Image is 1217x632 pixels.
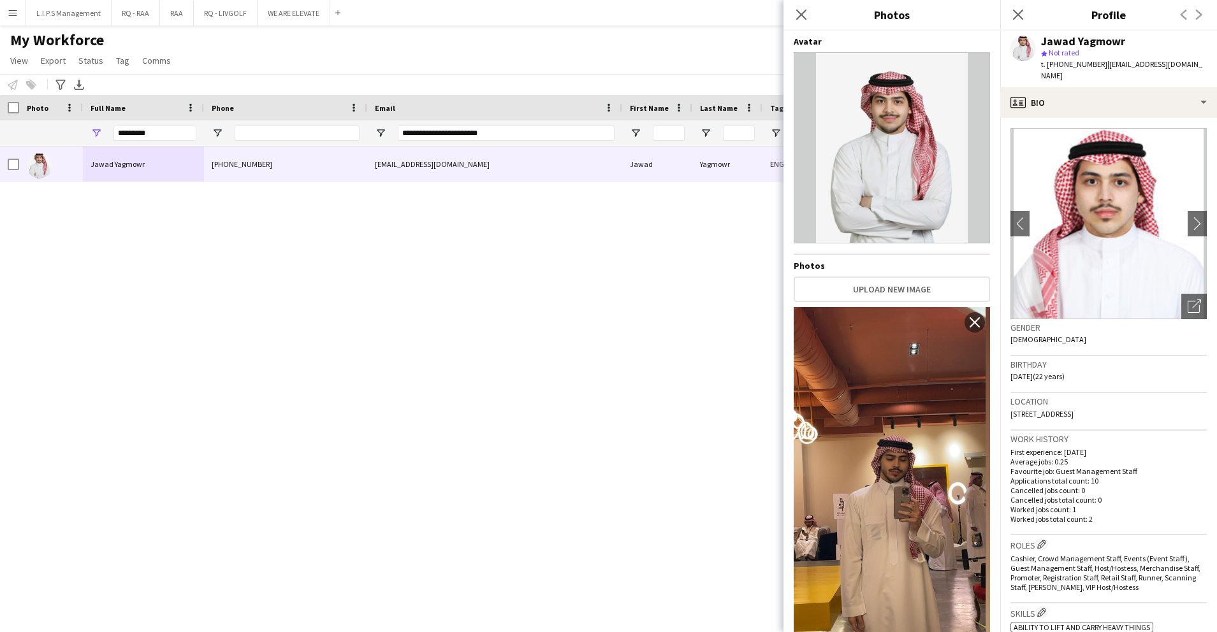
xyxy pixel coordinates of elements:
[1010,505,1207,514] p: Worked jobs count: 1
[1010,495,1207,505] p: Cancelled jobs total count: 0
[1010,485,1207,495] p: Cancelled jobs count: 0
[212,103,234,113] span: Phone
[700,103,738,113] span: Last Name
[53,77,68,92] app-action-btn: Advanced filters
[160,1,194,25] button: RAA
[1010,433,1207,445] h3: Work history
[10,55,28,66] span: View
[692,147,762,182] div: Yagmowr
[1010,447,1207,457] p: First experience: [DATE]
[113,126,196,141] input: Full Name Filter Input
[1010,128,1207,319] img: Crew avatar or photo
[1010,606,1207,619] h3: Skills
[762,147,1047,182] div: ENGLISH ++, FL Training Certificate, KHALEEJI PROFILE, SAUDI NATIONAL, TOP HOST/HOSTESS, TOP PROM...
[1181,294,1207,319] div: Open photos pop-in
[1010,359,1207,370] h3: Birthday
[204,147,367,182] div: [PHONE_NUMBER]
[78,55,103,66] span: Status
[212,127,223,139] button: Open Filter Menu
[375,103,395,113] span: Email
[1010,371,1065,381] span: [DATE] (22 years)
[27,103,48,113] span: Photo
[1010,334,1086,344] span: [DEMOGRAPHIC_DATA]
[1010,476,1207,485] p: Applications total count: 10
[1010,457,1207,466] p: Average jobs: 0.25
[367,147,622,182] div: [EMAIL_ADDRESS][DOMAIN_NAME]
[41,55,66,66] span: Export
[1014,622,1150,632] span: Ability to lift and carry heavy things
[111,52,135,69] a: Tag
[794,52,990,243] img: Crew avatar
[1010,409,1074,419] span: [STREET_ADDRESS]
[91,159,145,169] span: Jawad Yagmowr
[10,31,104,50] span: My Workforce
[91,103,126,113] span: Full Name
[73,52,108,69] a: Status
[770,103,787,113] span: Tags
[653,126,685,141] input: First Name Filter Input
[630,127,641,139] button: Open Filter Menu
[1010,514,1207,524] p: Worked jobs total count: 2
[71,77,87,92] app-action-btn: Export XLSX
[137,52,176,69] a: Comms
[1041,59,1202,80] span: | [EMAIL_ADDRESS][DOMAIN_NAME]
[375,127,386,139] button: Open Filter Menu
[1010,538,1207,551] h3: Roles
[630,103,669,113] span: First Name
[700,127,711,139] button: Open Filter Menu
[1010,322,1207,333] h3: Gender
[398,126,615,141] input: Email Filter Input
[91,127,102,139] button: Open Filter Menu
[1049,48,1079,57] span: Not rated
[1041,36,1125,47] div: Jawad Yagmowr
[5,52,33,69] a: View
[794,36,990,47] h4: Avatar
[794,276,990,302] button: Upload new image
[235,126,360,141] input: Phone Filter Input
[770,127,782,139] button: Open Filter Menu
[622,147,692,182] div: Jawad
[1010,554,1200,592] span: Cashier, Crowd Management Staff, Events (Event Staff), Guest Management Staff, Host/Hostess, Merc...
[1010,396,1207,407] h3: Location
[783,6,1000,23] h3: Photos
[1000,87,1217,118] div: Bio
[112,1,160,25] button: RQ - RAA
[1000,6,1217,23] h3: Profile
[1010,466,1207,476] p: Favourite job: Guest Management Staff
[26,1,112,25] button: L.I.P.S Management
[258,1,330,25] button: WE ARE ELEVATE
[723,126,755,141] input: Last Name Filter Input
[794,260,990,271] h4: Photos
[194,1,258,25] button: RQ - LIVGOLF
[116,55,129,66] span: Tag
[27,153,52,178] img: Jawad Yagmowr
[1041,59,1107,69] span: t. [PHONE_NUMBER]
[142,55,171,66] span: Comms
[36,52,71,69] a: Export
